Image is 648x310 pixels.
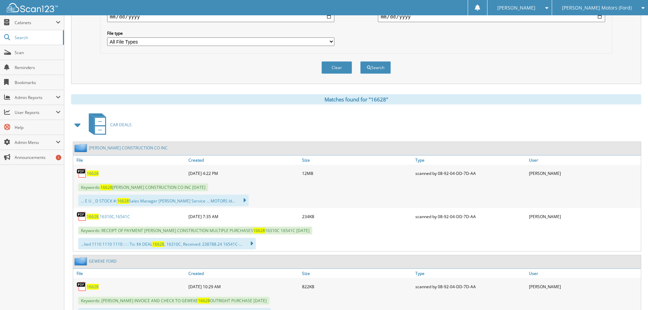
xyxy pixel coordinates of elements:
[15,80,61,85] span: Bookmarks
[85,111,132,138] a: CAR DEALS
[187,280,300,293] div: [DATE] 10:29 AM
[527,280,641,293] div: [PERSON_NAME]
[87,214,99,219] span: 16628
[360,61,391,74] button: Search
[527,166,641,180] div: [PERSON_NAME]
[414,269,527,278] a: Type
[300,280,414,293] div: 822KB
[187,166,300,180] div: [DATE] 4:22 PM
[300,156,414,165] a: Size
[15,95,56,100] span: Admin Reports
[187,156,300,165] a: Created
[300,210,414,223] div: 234KB
[100,184,112,190] span: 16628
[187,210,300,223] div: [DATE] 7:35 AM
[77,211,87,222] img: PDF.png
[253,228,265,233] span: 16628
[71,94,641,104] div: Matches found for "16628"
[15,35,60,40] span: Search
[56,155,61,160] div: 1
[15,110,56,115] span: User Reports
[414,166,527,180] div: scanned by 08-92-04-DD-7D-AA
[15,20,56,26] span: Cabinets
[15,154,61,160] span: Announcements
[497,6,535,10] span: [PERSON_NAME]
[87,214,130,219] a: 16628,16310C,16541C
[107,30,334,36] label: File type
[527,156,641,165] a: User
[87,284,99,290] a: 16628
[74,257,89,265] img: folder2.png
[527,269,641,278] a: User
[73,269,187,278] a: File
[78,183,208,191] span: Keywords: [PERSON_NAME] CONSTRUCTION CO INC [DATE]
[321,61,352,74] button: Clear
[107,11,334,22] input: start
[152,241,164,247] span: 16628
[89,145,168,151] a: [PERSON_NAME] CONSTRUCTION CO INC
[78,227,312,234] span: Keywords: RECEIPT OF PAYMENT [PERSON_NAME] CONSTRUCTION MULTIPLE PURCHASES 16310C 16541C [DATE]
[7,3,58,12] img: scan123-logo-white.svg
[110,122,132,128] span: CAR DEALS
[414,156,527,165] a: Type
[77,168,87,178] img: PDF.png
[78,297,269,305] span: Keywords: [PERSON_NAME] INVOICE AND CHECK TO GEWEKE OUTRIGHT PURCHASE [DATE]
[15,65,61,70] span: Reminders
[198,298,210,304] span: 16628
[562,6,632,10] span: [PERSON_NAME] Motors (Ford)
[414,210,527,223] div: scanned by 08-92-04-DD-7D-AA
[15,50,61,55] span: Scan
[77,281,87,292] img: PDF.png
[187,269,300,278] a: Created
[117,198,129,204] span: 16628
[74,144,89,152] img: folder2.png
[15,140,56,145] span: Admin Menu
[78,195,249,206] div: ... E U _ D STOCK #: Sales Manager [PERSON_NAME] Service ... MOTORS Id...
[300,166,414,180] div: 12MB
[527,210,641,223] div: [PERSON_NAME]
[378,11,605,22] input: end
[15,125,61,130] span: Help
[300,269,414,278] a: Size
[73,156,187,165] a: File
[78,238,256,249] div: ...lied 1110 1110 1110 : : : To: $$ DEAL , 16310C, Received: 238788.24 16541C-...
[414,280,527,293] div: scanned by 08-92-04-DD-7D-AA
[89,258,117,264] a: GEWEKE FORD
[87,170,99,176] a: 16628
